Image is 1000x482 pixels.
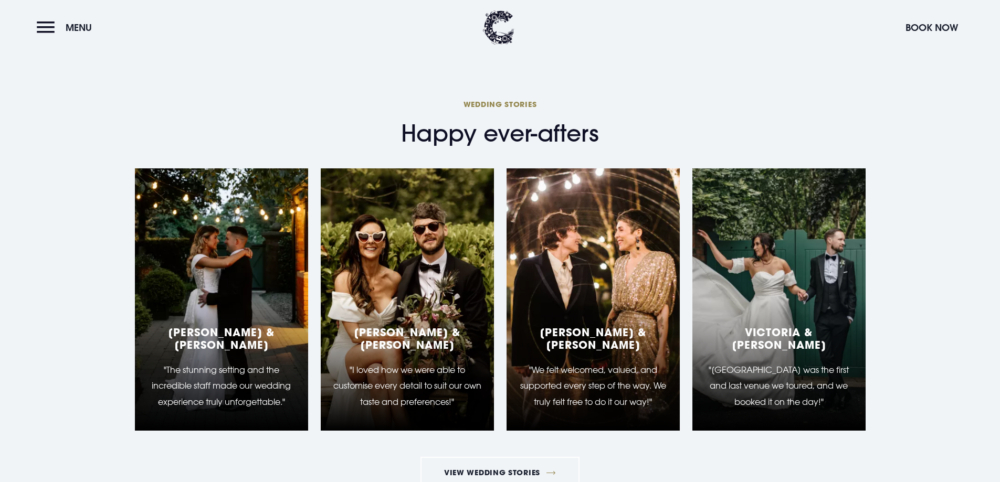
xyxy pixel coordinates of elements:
p: "The stunning setting and the incredible staff made our wedding experience truly unforgettable." [148,362,296,410]
h2: Happy ever-afters [259,99,742,147]
button: Book Now [900,16,963,39]
a: Victoria & [PERSON_NAME] "[GEOGRAPHIC_DATA] was the first and last venue we toured, and we booked... [692,168,866,431]
a: [PERSON_NAME] & [PERSON_NAME] "We felt welcomed, valued, and supported every step of the way. We ... [507,168,680,431]
p: "We felt welcomed, valued, and supported every step of the way. We truly felt free to do it our w... [519,362,667,410]
span: Menu [66,22,92,34]
span: Wedding Stories [259,99,742,109]
img: Clandeboye Lodge [483,10,514,45]
p: "[GEOGRAPHIC_DATA] was the first and last venue we toured, and we booked it on the day!" [705,362,853,410]
a: [PERSON_NAME] & [PERSON_NAME] "I loved how we were able to customise every detail to suit our own... [321,168,494,431]
h5: Victoria & [PERSON_NAME] [705,326,853,351]
p: "I loved how we were able to customise every detail to suit our own taste and preferences!" [333,362,481,410]
h5: [PERSON_NAME] & [PERSON_NAME] [519,326,667,351]
h5: [PERSON_NAME] & [PERSON_NAME] [333,326,481,351]
a: [PERSON_NAME] & [PERSON_NAME] "The stunning setting and the incredible staff made our wedding exp... [135,168,308,431]
button: Menu [37,16,97,39]
h5: [PERSON_NAME] & [PERSON_NAME] [148,326,296,351]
